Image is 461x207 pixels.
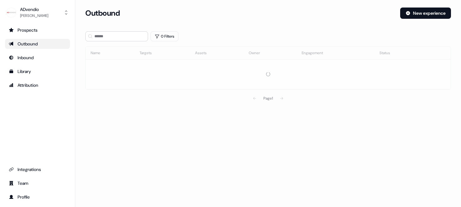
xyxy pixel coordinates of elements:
[400,8,451,19] button: New experience
[9,27,66,33] div: Prospects
[9,82,66,88] div: Attribution
[5,80,70,90] a: Go to attribution
[5,164,70,174] a: Go to integrations
[5,192,70,202] a: Go to profile
[9,68,66,75] div: Library
[5,5,70,20] button: ADvendio[PERSON_NAME]
[20,13,48,19] div: [PERSON_NAME]
[5,25,70,35] a: Go to prospects
[85,8,120,18] h3: Outbound
[9,54,66,61] div: Inbound
[9,41,66,47] div: Outbound
[5,39,70,49] a: Go to outbound experience
[9,180,66,186] div: Team
[151,31,178,41] button: 0 Filters
[9,194,66,200] div: Profile
[5,66,70,76] a: Go to templates
[5,178,70,188] a: Go to team
[5,53,70,63] a: Go to Inbound
[20,6,48,13] div: ADvendio
[9,166,66,173] div: Integrations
